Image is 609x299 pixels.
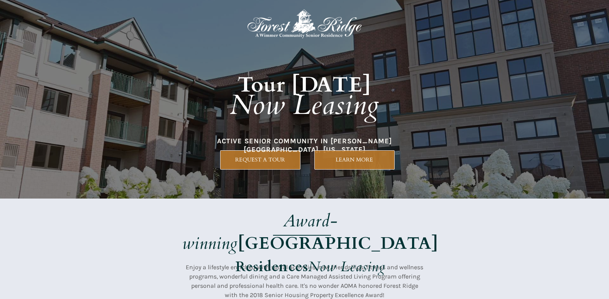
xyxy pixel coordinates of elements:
[236,257,308,276] strong: Residences
[315,156,394,163] span: LEARN MORE
[238,232,438,255] strong: [GEOGRAPHIC_DATA]
[314,150,395,170] a: LEARN MORE
[308,257,385,276] em: Now Leasing
[182,209,338,255] em: Award-winning
[230,87,379,124] em: Now Leasing
[220,150,300,170] a: REQUEST A TOUR
[221,156,300,163] span: REQUEST A TOUR
[238,71,372,99] strong: Tour [DATE]
[217,137,392,154] span: ACTIVE SENIOR COMMUNITY IN [PERSON_NAME][GEOGRAPHIC_DATA], [US_STATE]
